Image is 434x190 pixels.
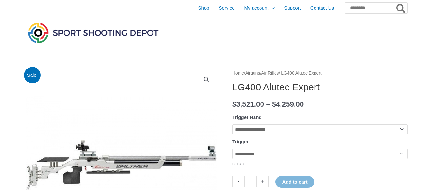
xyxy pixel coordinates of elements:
[232,162,244,166] a: Clear options
[272,100,276,108] span: $
[272,100,304,108] bdi: 4,259.00
[201,74,212,85] a: View full-screen image gallery
[245,71,260,75] a: Airguns
[244,176,257,187] input: Product quantity
[24,67,41,84] span: Sale!
[232,82,408,93] h1: LG400 Alutec Expert
[232,100,264,108] bdi: 3,521.00
[232,115,262,120] label: Trigger Hand
[266,100,270,108] span: –
[261,71,279,75] a: Air Rifles
[26,21,160,44] img: Sport Shooting Depot
[232,100,236,108] span: $
[232,69,408,77] nav: Breadcrumb
[395,3,407,13] button: Search
[275,176,314,188] button: Add to cart
[232,139,248,144] label: Trigger
[257,176,269,187] a: +
[232,71,244,75] a: Home
[232,176,244,187] a: -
